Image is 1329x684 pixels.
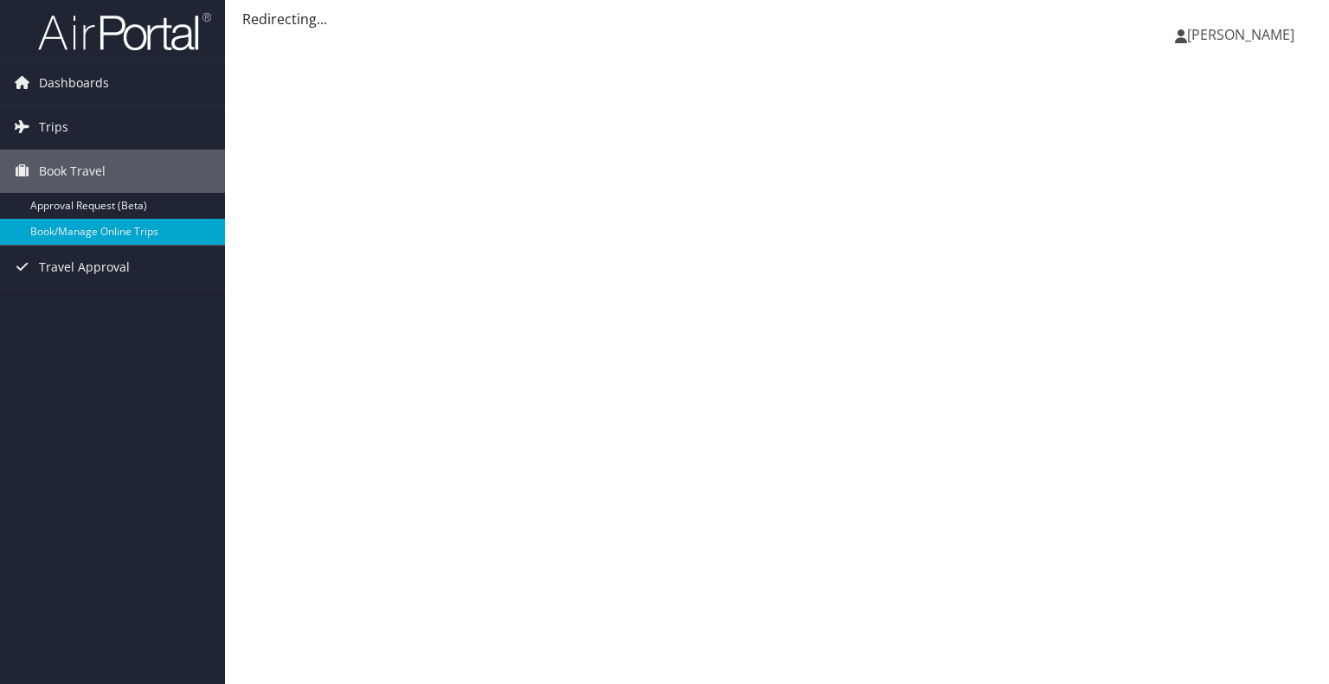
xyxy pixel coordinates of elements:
span: Dashboards [39,61,109,105]
img: airportal-logo.png [38,11,211,52]
span: Travel Approval [39,246,130,289]
div: Redirecting... [242,9,1312,29]
span: [PERSON_NAME] [1187,25,1294,44]
span: Trips [39,105,68,149]
span: Book Travel [39,150,106,193]
a: [PERSON_NAME] [1175,9,1312,61]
